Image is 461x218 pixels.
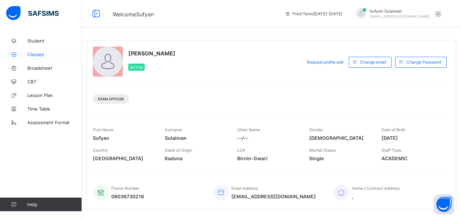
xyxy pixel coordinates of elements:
[360,60,386,65] span: Change email
[309,155,371,161] span: Single
[370,14,430,18] span: [EMAIL_ADDRESS][DOMAIN_NAME]
[27,38,82,44] span: Student
[27,93,82,98] span: Lesson Plan
[237,148,245,153] span: LGA
[98,97,124,101] span: Exam Officer
[27,202,82,207] span: Help
[27,52,82,57] span: Classes
[111,186,140,191] span: Phone Number
[381,155,443,161] span: ACADEMIC
[309,127,323,132] span: Gender
[381,127,405,132] span: Date of Birth
[434,194,454,215] button: Open asap
[349,8,445,19] div: SufyanSulaiman
[27,120,82,125] span: Assessment Format
[93,155,155,161] span: [GEOGRAPHIC_DATA]
[309,148,336,153] span: Marital Status
[93,127,113,132] span: First Name
[113,11,154,18] span: Welcome Sufyan
[6,6,59,20] img: safsims
[165,127,182,132] span: Surname
[381,148,401,153] span: Staff Type
[352,186,400,191] span: Home / Contract Address
[406,60,441,65] span: Change Password
[165,155,227,161] span: Kaduna
[128,50,175,57] span: [PERSON_NAME]
[285,11,342,16] span: session/term information
[352,194,400,199] span: ,
[370,9,430,14] span: Sufyan Sulaiman
[231,194,316,199] span: [EMAIL_ADDRESS][DOMAIN_NAME]
[381,135,443,141] span: [DATE]
[307,60,344,65] span: Request profile edit
[93,135,155,141] span: Sufyan
[237,155,299,161] span: Birnin-Gwari
[27,65,82,71] span: Broadsheet
[93,148,108,153] span: Country
[111,194,144,199] span: 08036730218
[27,106,82,112] span: Time Table
[237,135,299,141] span: --/--
[27,79,82,84] span: CBT
[309,135,371,141] span: [DEMOGRAPHIC_DATA]
[237,127,260,132] span: Other Name
[231,186,258,191] span: Email Address
[165,148,192,153] span: State of Origin
[165,135,227,141] span: Sulaiman
[130,65,143,69] span: Active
